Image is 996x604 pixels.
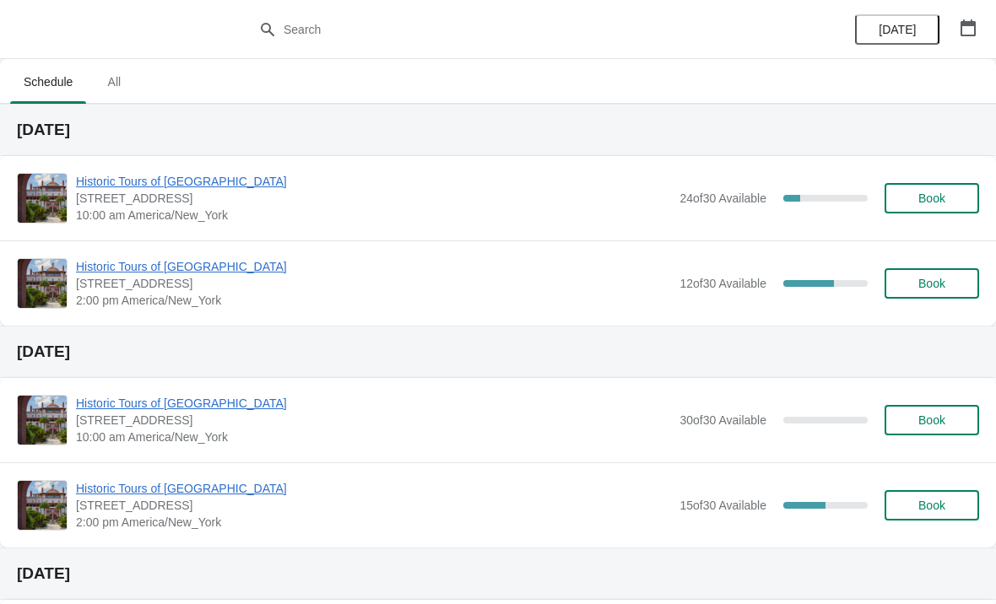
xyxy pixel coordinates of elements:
[17,565,979,582] h2: [DATE]
[76,275,671,292] span: [STREET_ADDRESS]
[76,173,671,190] span: Historic Tours of [GEOGRAPHIC_DATA]
[76,395,671,412] span: Historic Tours of [GEOGRAPHIC_DATA]
[18,396,67,445] img: Historic Tours of Flagler College | 74 King Street, St. Augustine, FL, USA | 10:00 am America/New...
[918,277,945,290] span: Book
[679,191,766,205] span: 24 of 30 Available
[18,481,67,530] img: Historic Tours of Flagler College | 74 King Street, St. Augustine, FL, USA | 2:00 pm America/New_...
[18,259,67,308] img: Historic Tours of Flagler College | 74 King Street, St. Augustine, FL, USA | 2:00 pm America/New_...
[918,191,945,205] span: Book
[76,190,671,207] span: [STREET_ADDRESS]
[18,174,67,223] img: Historic Tours of Flagler College | 74 King Street, St. Augustine, FL, USA | 10:00 am America/New...
[283,14,747,45] input: Search
[76,412,671,429] span: [STREET_ADDRESS]
[679,499,766,512] span: 15 of 30 Available
[918,413,945,427] span: Book
[855,14,939,45] button: [DATE]
[76,292,671,309] span: 2:00 pm America/New_York
[17,121,979,138] h2: [DATE]
[679,413,766,427] span: 30 of 30 Available
[10,67,86,97] span: Schedule
[76,258,671,275] span: Historic Tours of [GEOGRAPHIC_DATA]
[76,207,671,224] span: 10:00 am America/New_York
[879,23,916,36] span: [DATE]
[885,490,979,520] button: Book
[76,497,671,514] span: [STREET_ADDRESS]
[93,67,135,97] span: All
[76,514,671,531] span: 2:00 pm America/New_York
[17,343,979,360] h2: [DATE]
[885,268,979,299] button: Book
[679,277,766,290] span: 12 of 30 Available
[76,480,671,497] span: Historic Tours of [GEOGRAPHIC_DATA]
[76,429,671,445] span: 10:00 am America/New_York
[885,405,979,435] button: Book
[918,499,945,512] span: Book
[885,183,979,213] button: Book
